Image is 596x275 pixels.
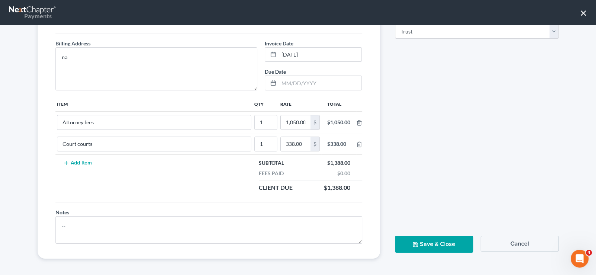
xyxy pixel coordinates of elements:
[310,115,319,129] div: $
[255,137,277,151] input: --
[55,208,69,216] label: Notes
[310,137,319,151] div: $
[586,250,592,256] span: 4
[255,115,277,129] input: --
[334,170,354,177] div: $0.00
[265,40,293,47] span: Invoice Date
[279,48,361,62] input: MM/DD/YYYY
[265,68,286,76] label: Due Date
[9,4,57,22] a: Payments
[281,137,310,151] input: 0.00
[324,159,354,167] div: $1,388.00
[255,170,287,177] div: Fees Paid
[255,183,296,192] div: Client Due
[571,250,589,268] iframe: Intercom live chat
[321,96,356,111] th: Total
[57,115,251,129] input: --
[327,140,350,148] div: $338.00
[57,137,251,151] input: --
[279,76,361,90] input: MM/DD/YYYY
[481,236,559,252] button: Cancel
[61,160,94,166] button: Add Item
[55,40,90,47] span: Billing Address
[9,12,52,20] div: Payments
[255,159,288,167] div: Subtotal
[580,7,587,19] button: ×
[281,115,310,129] input: 0.00
[55,96,253,111] th: Item
[253,96,279,111] th: Qty
[327,119,350,126] div: $1,050.00
[320,183,354,192] div: $1,388.00
[395,236,473,253] button: Save & Close
[279,96,321,111] th: Rate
